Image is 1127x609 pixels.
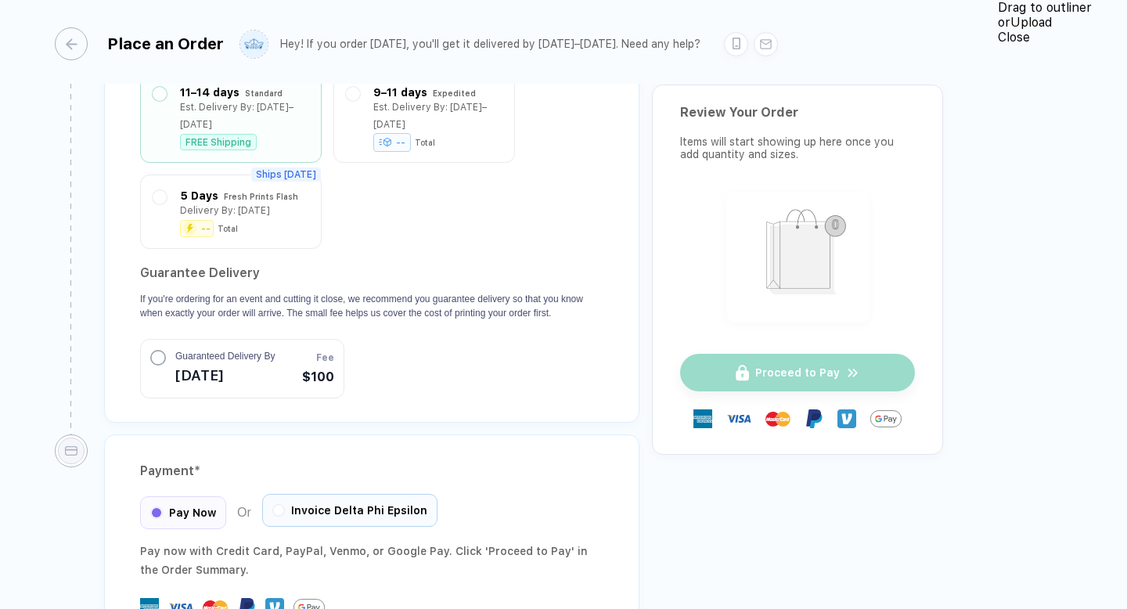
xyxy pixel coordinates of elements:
div: 9–11 days ExpeditedEst. Delivery By: [DATE]–[DATE]--Total [346,84,502,150]
div: Invoice Delta Phi Epsilon [262,494,437,527]
h2: Guarantee Delivery [140,261,603,286]
div: Delivery By: [DATE] [180,202,270,219]
img: master-card [765,406,790,431]
div: Place an Order [107,34,224,53]
img: Venmo [837,409,856,428]
img: shopping_bag.png [733,199,862,312]
img: GPay [870,403,902,434]
div: 5 Days [180,187,218,204]
div: Standard [245,85,283,102]
div: Pay now with Credit Card, PayPal , Venmo , or Google Pay. Click 'Proceed to Pay' in the Order Sum... [140,542,603,579]
span: Pay Now [169,506,216,519]
div: Est. Delivery By: [DATE]–[DATE] [373,99,502,133]
div: -- [201,224,211,233]
div: Expedited [433,85,476,102]
img: visa [726,406,751,431]
div: Hey! If you order [DATE], you'll get it delivered by [DATE]–[DATE]. Need any help? [280,38,700,51]
span: Guaranteed Delivery By [175,349,275,363]
img: express [693,409,712,428]
span: [DATE] [175,363,275,388]
div: Review Your Order [680,105,915,120]
img: Paypal [805,409,823,428]
div: -- [373,133,411,152]
span: Upload [1010,15,1052,30]
div: Or [140,496,437,529]
span: Invoice Delta Phi Epsilon [291,504,427,517]
div: Total [415,138,435,147]
div: Close [998,30,1127,45]
div: 11–14 days [180,84,239,101]
div: Items will start showing up here once you add quantity and sizes. [680,135,915,160]
div: Fresh Prints Flash [224,188,298,205]
img: user profile [240,31,268,58]
span: Ships [DATE] [251,168,321,182]
div: FREE Shipping [180,134,257,150]
div: 11–14 days StandardEst. Delivery By: [DATE]–[DATE]FREE Shipping [153,84,309,150]
p: If you're ordering for an event and cutting it close, we recommend you guarantee delivery so that... [140,292,603,320]
div: Payment [140,459,603,484]
span: $100 [302,368,334,387]
span: Fee [316,351,334,365]
div: Est. Delivery By: [DATE]–[DATE] [180,99,309,133]
div: Total [218,224,238,233]
div: 5 Days Fresh Prints FlashDelivery By: [DATE]--Total [153,187,309,236]
div: 9–11 days [373,84,427,101]
button: Guaranteed Delivery By[DATE]Fee$100 [140,339,344,398]
div: Pay Now [140,496,226,529]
